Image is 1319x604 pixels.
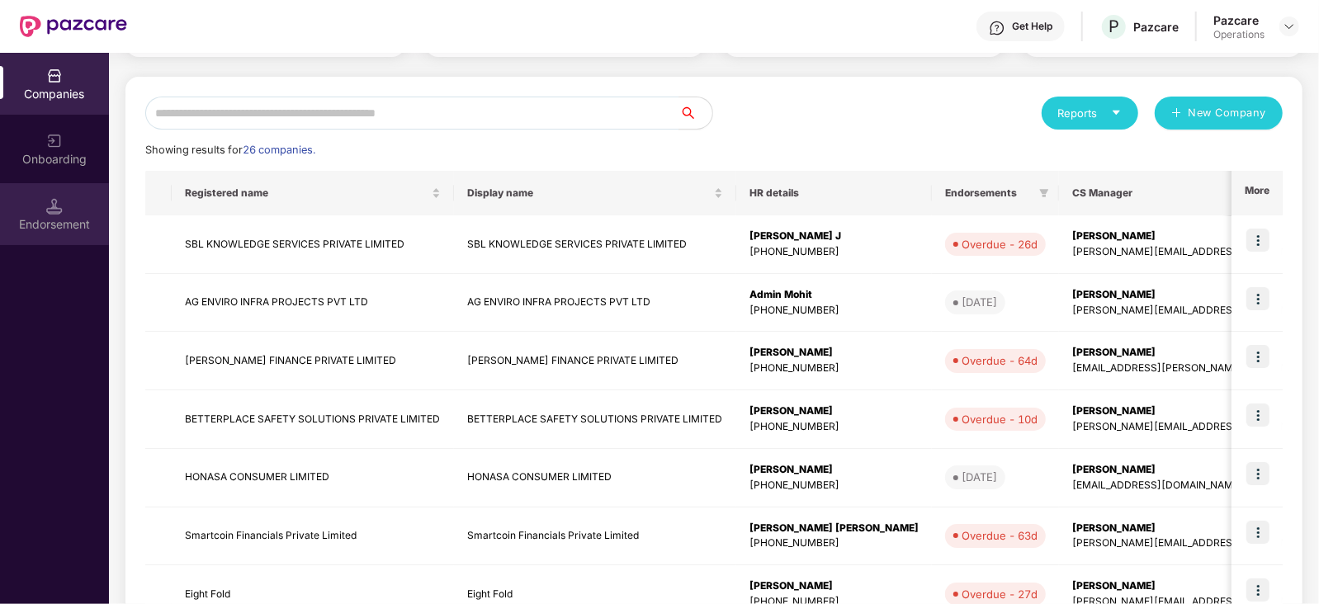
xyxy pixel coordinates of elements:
div: [PHONE_NUMBER] [749,536,919,551]
img: icon [1246,287,1269,310]
img: icon [1246,462,1269,485]
img: svg+xml;base64,PHN2ZyB3aWR0aD0iMTQuNSIgaGVpZ2h0PSIxNC41IiB2aWV3Qm94PSIwIDAgMTYgMTYiIGZpbGw9Im5vbm... [46,198,63,215]
span: Display name [467,186,711,200]
img: icon [1246,578,1269,602]
td: [PERSON_NAME] FINANCE PRIVATE LIMITED [172,332,454,390]
div: Get Help [1012,20,1052,33]
button: plusNew Company [1155,97,1283,130]
div: [PERSON_NAME] [749,578,919,594]
div: [PHONE_NUMBER] [749,419,919,435]
div: [PERSON_NAME] [749,462,919,478]
img: icon [1246,521,1269,544]
span: Registered name [185,186,428,200]
div: [PERSON_NAME] [749,403,919,419]
th: HR details [736,171,932,215]
td: AG ENVIRO INFRA PROJECTS PVT LTD [172,274,454,333]
td: SBL KNOWLEDGE SERVICES PRIVATE LIMITED [172,215,454,274]
div: [DATE] [962,294,997,310]
div: [DATE] [962,469,997,485]
span: Showing results for [145,144,315,156]
div: Pazcare [1213,12,1265,28]
td: Smartcoin Financials Private Limited [172,507,454,566]
td: BETTERPLACE SAFETY SOLUTIONS PRIVATE LIMITED [454,390,736,449]
div: Pazcare [1133,19,1179,35]
img: New Pazcare Logo [20,16,127,37]
div: Overdue - 27d [962,586,1038,602]
td: SBL KNOWLEDGE SERVICES PRIVATE LIMITED [454,215,736,274]
div: Admin Mohit [749,287,919,303]
td: AG ENVIRO INFRA PROJECTS PVT LTD [454,274,736,333]
span: Endorsements [945,186,1033,200]
span: plus [1171,107,1182,120]
div: [PERSON_NAME] [749,345,919,361]
div: [PHONE_NUMBER] [749,478,919,493]
img: svg+xml;base64,PHN2ZyBpZD0iRHJvcGRvd24tMzJ4MzIiIHhtbG5zPSJodHRwOi8vd3d3LnczLm9yZy8yMDAwL3N2ZyIgd2... [1283,20,1296,33]
th: Registered name [172,171,454,215]
img: svg+xml;base64,PHN2ZyB3aWR0aD0iMjAiIGhlaWdodD0iMjAiIHZpZXdCb3g9IjAgMCAyMCAyMCIgZmlsbD0ibm9uZSIgeG... [46,133,63,149]
div: [PHONE_NUMBER] [749,361,919,376]
td: HONASA CONSUMER LIMITED [172,449,454,507]
div: Overdue - 64d [962,352,1038,369]
img: svg+xml;base64,PHN2ZyBpZD0iSGVscC0zMngzMiIgeG1sbnM9Imh0dHA6Ly93d3cudzMub3JnLzIwMDAvc3ZnIiB3aWR0aD... [989,20,1005,36]
img: icon [1246,403,1269,427]
span: P [1109,17,1119,36]
span: caret-down [1111,107,1122,118]
img: svg+xml;base64,PHN2ZyBpZD0iQ29tcGFuaWVzIiB4bWxucz0iaHR0cDovL3d3dy53My5vcmcvMjAwMC9zdmciIHdpZHRoPS... [46,68,63,84]
div: [PHONE_NUMBER] [749,244,919,260]
div: Overdue - 63d [962,527,1038,544]
span: New Company [1189,105,1267,121]
div: [PHONE_NUMBER] [749,303,919,319]
div: Overdue - 26d [962,236,1038,252]
td: [PERSON_NAME] FINANCE PRIVATE LIMITED [454,332,736,390]
th: Display name [454,171,736,215]
span: search [678,106,712,120]
button: search [678,97,713,130]
span: 26 companies. [243,144,315,156]
div: Operations [1213,28,1265,41]
th: More [1232,171,1283,215]
img: icon [1246,345,1269,368]
div: [PERSON_NAME] J [749,229,919,244]
span: filter [1036,183,1052,203]
span: filter [1039,188,1049,198]
div: Overdue - 10d [962,411,1038,427]
div: Reports [1058,105,1122,121]
img: icon [1246,229,1269,252]
div: [PERSON_NAME] [PERSON_NAME] [749,521,919,536]
td: BETTERPLACE SAFETY SOLUTIONS PRIVATE LIMITED [172,390,454,449]
td: Smartcoin Financials Private Limited [454,507,736,566]
td: HONASA CONSUMER LIMITED [454,449,736,507]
